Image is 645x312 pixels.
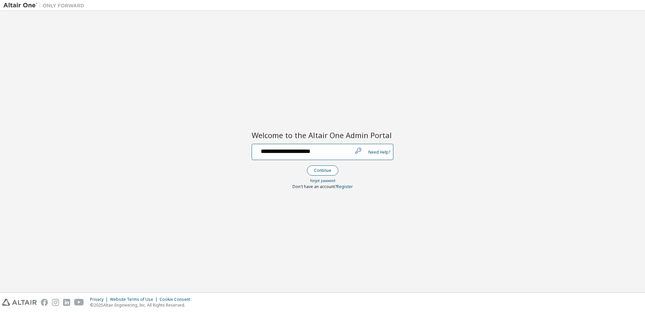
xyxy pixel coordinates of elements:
a: Register [337,184,353,189]
div: Cookie Consent [160,297,194,302]
button: Continue [307,165,338,176]
img: facebook.svg [41,299,48,306]
img: linkedin.svg [63,299,70,306]
img: youtube.svg [74,299,84,306]
img: instagram.svg [52,299,59,306]
img: Altair One [3,2,88,9]
span: Don't have an account? [292,184,337,189]
p: © 2025 Altair Engineering, Inc. All Rights Reserved. [90,302,194,308]
h2: Welcome to the Altair One Admin Portal [252,130,393,140]
img: altair_logo.svg [2,299,37,306]
div: Privacy [90,297,110,302]
div: Website Terms of Use [110,297,160,302]
a: Forgot password [310,178,335,183]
